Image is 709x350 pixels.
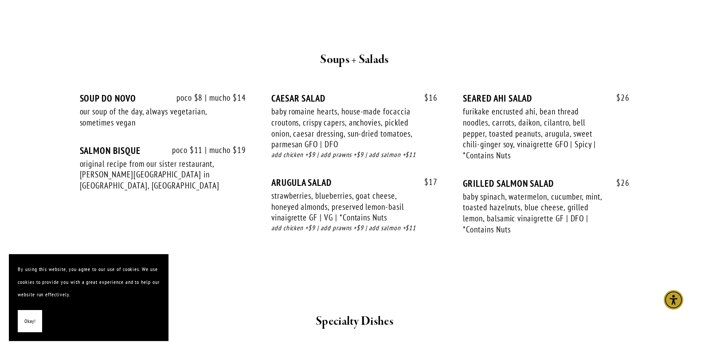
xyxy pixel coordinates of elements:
div: SALMON BISQUE [80,145,246,156]
div: SOUP DO NOVO [80,93,246,104]
span: poco $8 | mucho $14 [168,93,246,103]
div: our soup of the day, always vegetarian, sometimes vegan [80,106,221,128]
div: ARUGULA SALAD [271,177,438,188]
div: furikake encrusted ahi, bean thread noodles, carrots, daikon, cilantro, bell pepper, toasted pean... [463,106,604,161]
div: CAESAR SALAD [271,93,438,104]
div: add chicken +$9 | add prawns +$9 | add salmon +$11 [271,150,438,160]
span: 26 [607,178,630,188]
div: add chicken +$9 | add prawns +$9 | add salmon +$11 [271,223,438,233]
span: $ [424,92,429,103]
h2: Soups + Salads [96,51,613,69]
span: Okay! [24,315,35,328]
span: $ [616,177,621,188]
span: 17 [415,177,438,187]
p: By using this website, you agree to our use of cookies. We use cookies to provide you with a grea... [18,263,160,301]
span: 16 [415,93,438,103]
div: GRILLED SALMON SALAD [463,178,629,189]
div: Accessibility Menu [664,290,683,310]
span: $ [424,177,429,187]
div: strawberries, blueberries, goat cheese, honeyed almonds, preserved lemon-basil vinaigrette GF | V... [271,190,412,223]
div: SEARED AHI SALAD [463,93,629,104]
span: 26 [607,93,630,103]
strong: Specialty Dishes [316,314,393,329]
span: poco $11 | mucho $19 [163,145,246,155]
button: Okay! [18,310,42,333]
div: original recipe from our sister restaurant, [PERSON_NAME][GEOGRAPHIC_DATA] in [GEOGRAPHIC_DATA], ... [80,158,221,191]
div: baby romaine hearts, house-made focaccia croutons, crispy capers, anchovies, pickled onion, caesa... [271,106,412,150]
div: baby spinach, watermelon, cucumber, mint, toasted hazelnuts, blue cheese, grilled lemon, balsamic... [463,191,604,235]
section: Cookie banner [9,254,168,341]
span: $ [616,92,621,103]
